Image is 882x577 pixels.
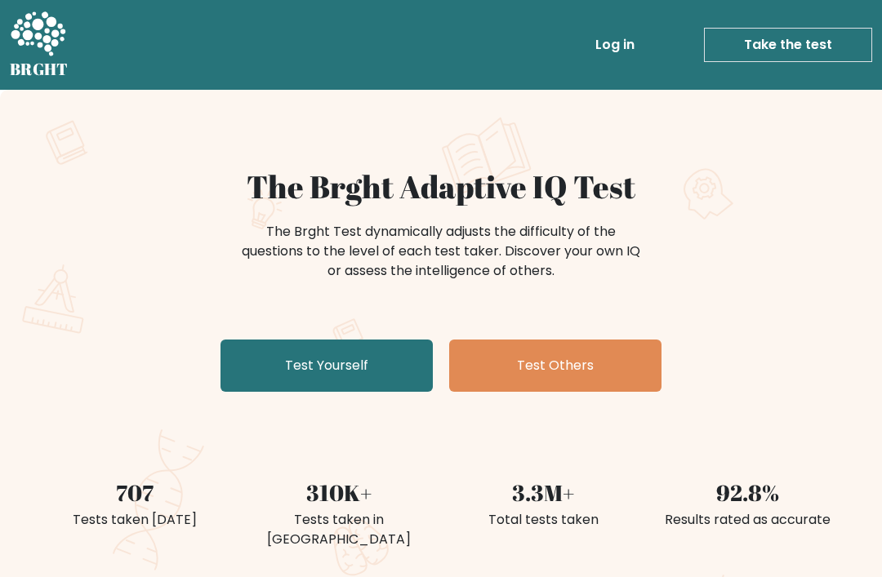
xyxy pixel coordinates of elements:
[42,168,840,206] h1: The Brght Adaptive IQ Test
[655,477,840,510] div: 92.8%
[449,340,661,392] a: Test Others
[220,340,433,392] a: Test Yourself
[237,222,645,281] div: The Brght Test dynamically adjusts the difficulty of the questions to the level of each test take...
[451,477,635,510] div: 3.3M+
[589,29,641,61] a: Log in
[10,7,69,83] a: BRGHT
[704,28,872,62] a: Take the test
[42,510,227,530] div: Tests taken [DATE]
[451,510,635,530] div: Total tests taken
[42,477,227,510] div: 707
[247,477,431,510] div: 310K+
[655,510,840,530] div: Results rated as accurate
[247,510,431,549] div: Tests taken in [GEOGRAPHIC_DATA]
[10,60,69,79] h5: BRGHT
